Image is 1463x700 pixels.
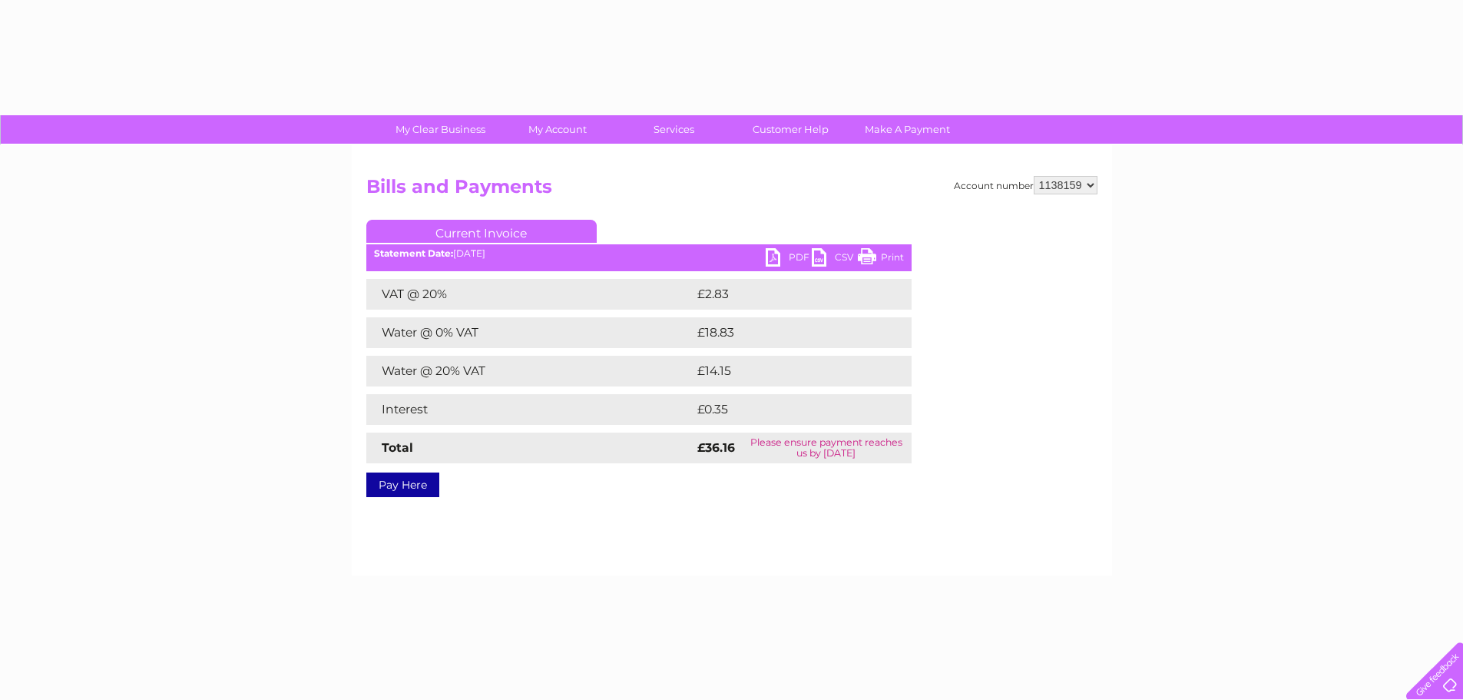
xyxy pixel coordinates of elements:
td: Water @ 0% VAT [366,317,693,348]
a: CSV [812,248,858,270]
b: Statement Date: [374,247,453,259]
a: PDF [766,248,812,270]
div: Account number [954,176,1097,194]
a: Current Invoice [366,220,597,243]
strong: £36.16 [697,440,735,455]
a: Print [858,248,904,270]
td: £0.35 [693,394,875,425]
td: £18.83 [693,317,879,348]
h2: Bills and Payments [366,176,1097,205]
a: Services [611,115,737,144]
td: VAT @ 20% [366,279,693,310]
td: Please ensure payment reaches us by [DATE] [741,433,911,463]
td: Interest [366,394,693,425]
td: Water @ 20% VAT [366,356,693,386]
a: Make A Payment [844,115,971,144]
td: £2.83 [693,279,875,310]
a: Pay Here [366,473,439,497]
a: Customer Help [727,115,854,144]
strong: Total [382,440,413,455]
a: My Account [494,115,621,144]
td: £14.15 [693,356,878,386]
div: [DATE] [366,248,912,259]
a: My Clear Business [377,115,504,144]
